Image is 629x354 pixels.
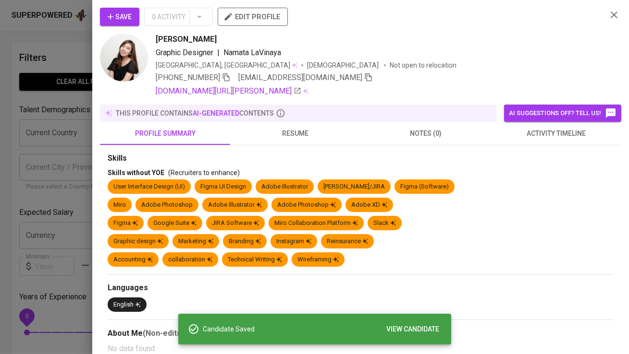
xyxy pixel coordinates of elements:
a: [DOMAIN_NAME][URL][PERSON_NAME] [156,85,301,97]
div: Candidate Saved [203,320,444,338]
span: notes (0) [367,128,485,140]
div: Adobe Photoshop [277,201,336,210]
button: AI suggestions off? Tell us! [504,105,621,122]
div: Technical Writing [228,255,282,264]
button: edit profile [218,8,288,26]
p: Not open to relocation [390,60,456,70]
div: Figma [113,219,138,228]
span: [PERSON_NAME] [156,34,217,45]
span: (Recruiters to enhance) [168,169,240,177]
div: Google Suite [153,219,197,228]
div: [PERSON_NAME]/JIRA [323,182,385,191]
div: JIRA Software [212,219,259,228]
p: this profile contains contents [116,108,274,118]
span: AI-generated [193,109,239,117]
span: resume [236,128,355,140]
div: Figma (Software) [400,182,449,191]
span: Namata LaVinaya [223,48,281,57]
div: English [113,300,141,309]
div: Skills [108,153,614,164]
div: Instagram [276,237,311,246]
button: Save [100,8,139,26]
div: Miro Collaboration Platform [274,219,358,228]
div: Figma UI Design [200,182,246,191]
div: About Me [108,328,614,339]
div: Adobe Illustrator [261,182,308,191]
div: Graphic design [113,237,163,246]
span: [EMAIL_ADDRESS][DOMAIN_NAME] [238,73,362,82]
div: User Interface Design (UI) [113,182,185,191]
div: Adobe XD [351,201,387,210]
span: [DEMOGRAPHIC_DATA] [307,60,380,70]
a: edit profile [218,12,288,20]
span: Skills without YOE [108,169,164,177]
span: [PHONE_NUMBER] [156,73,220,82]
span: VIEW CANDIDATE [387,323,440,335]
div: Adobe Illustrator‎ [208,201,262,210]
span: Save [108,11,132,23]
div: Wireframing [297,255,339,264]
div: [GEOGRAPHIC_DATA], [GEOGRAPHIC_DATA] [156,60,297,70]
div: Adobe Photoshop [141,201,193,210]
div: Reinsurance [327,237,368,246]
b: (Non-editable data from old database) [143,329,282,338]
img: c7c626a0e9fed1c45c355bd3e126527b.png [100,34,148,82]
div: Languages [108,283,614,294]
div: Marketing [178,237,213,246]
span: | [217,47,220,59]
span: edit profile [225,11,280,23]
div: Branding [229,237,261,246]
span: profile summary [106,128,224,140]
div: Slack [373,219,396,228]
div: Accounting [113,255,153,264]
div: collaboration [168,255,212,264]
div: Miro [113,201,126,210]
span: AI suggestions off? Tell us! [509,107,617,119]
span: Graphic Designer [156,48,213,57]
span: activity timeline [497,128,616,140]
